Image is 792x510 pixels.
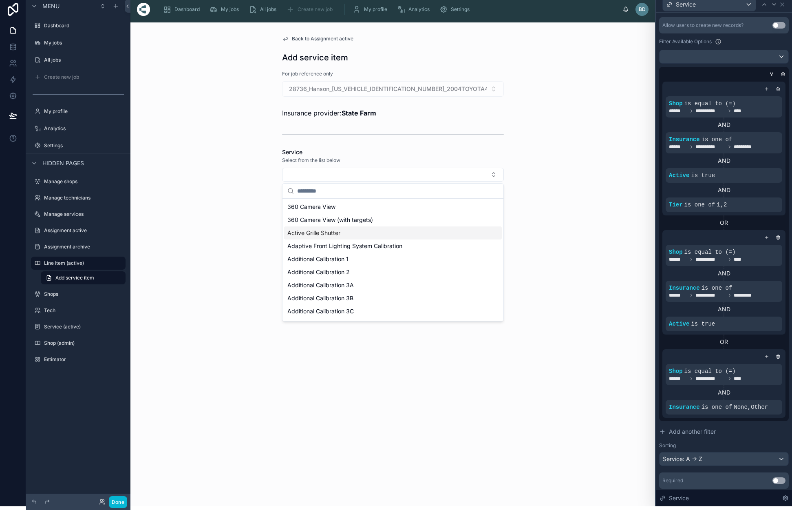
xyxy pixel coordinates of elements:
[287,242,402,250] span: Adaptive Front Lighting System Calibration
[669,321,689,327] span: Active
[639,6,646,13] span: BD
[720,202,724,208] span: ,
[676,0,696,9] span: Service
[287,229,340,237] span: Active Grille Shutter
[282,71,333,77] span: For job reference only
[669,404,700,410] span: Insurance
[55,275,94,281] span: Add service item
[31,105,126,118] a: My profile
[684,202,715,208] span: is one of
[31,208,126,221] a: Manage services
[31,257,126,270] a: Line Item (active)
[691,172,715,179] span: is true
[287,281,354,289] span: Additional Calibration 3A
[292,35,353,42] span: Back to Assignment active
[44,244,124,250] label: Assignment archive
[282,199,503,321] div: Suggestions
[684,249,736,255] span: is equal to (=)
[44,340,124,346] label: Shop (admin)
[451,6,470,13] span: Settings
[662,219,785,227] div: OR
[282,168,504,182] button: Select Button
[282,35,353,42] a: Back to Assignment active
[666,388,782,397] div: AND
[44,142,124,149] label: Settings
[260,6,276,13] span: All jobs
[287,294,353,302] span: Additional Calibration 3B
[31,353,126,366] a: Estimator
[669,368,683,375] span: Shop
[748,404,751,410] span: ,
[157,0,622,18] div: scrollable content
[666,186,782,194] div: AND
[44,260,121,266] label: Line Item (active)
[44,227,124,234] label: Assignment active
[44,108,124,115] label: My profile
[282,157,340,164] span: Select from the list below
[669,494,689,502] span: Service
[42,159,84,167] span: Hidden pages
[287,268,350,276] span: Additional Calibration 2
[161,2,205,17] a: Dashboard
[44,324,124,330] label: Service (active)
[702,285,732,291] span: is one of
[42,2,60,10] span: Menu
[44,178,124,185] label: Manage shops
[44,307,124,314] label: Tech
[659,424,789,439] button: Add another filter
[662,338,785,346] div: OR
[666,157,782,165] div: AND
[44,211,124,217] label: Manage services
[44,22,124,29] label: Dashboard
[287,255,349,263] span: Additional Calibration 1
[287,320,365,328] span: Blind Spot Module Alignment
[41,271,126,284] a: Add service item
[31,175,126,188] a: Manage shops
[282,52,348,63] h1: Add service item
[659,452,789,466] button: Service: A -> Z
[342,109,376,117] strong: State Farm
[44,40,124,46] label: My jobs
[717,202,727,208] span: 1 2
[31,19,126,32] a: Dashboard
[44,195,124,201] label: Manage technicians
[44,356,124,363] label: Estimator
[221,6,239,13] span: My jobs
[282,149,302,155] span: Service
[287,216,373,224] span: 360 Camera View (with targets)
[207,2,245,17] a: My jobs
[702,404,732,410] span: is one of
[666,121,782,129] div: AND
[31,139,126,152] a: Settings
[31,288,126,301] a: Shops
[669,136,700,143] span: Insurance
[246,2,282,17] a: All jobs
[669,202,683,208] span: Tier
[298,6,333,13] span: Create new job
[31,36,126,49] a: My jobs
[31,320,126,333] a: Service (active)
[437,2,475,17] a: Settings
[44,125,124,132] label: Analytics
[137,3,150,16] img: App logo
[666,305,782,313] div: AND
[31,240,126,253] a: Assignment archive
[282,109,376,117] span: Insurance provider:
[666,269,782,277] div: AND
[662,477,683,484] div: Required
[44,291,124,297] label: Shops
[691,321,715,327] span: is true
[669,172,689,179] span: Active
[684,368,736,375] span: is equal to (=)
[31,122,126,135] a: Analytics
[660,452,788,466] div: Service: A -> Z
[408,6,430,13] span: Analytics
[287,203,335,211] span: 360 Camera View
[669,285,700,291] span: Insurance
[31,224,126,237] a: Assignment active
[669,100,683,107] span: Shop
[659,442,676,449] label: Sorting
[350,2,393,17] a: My profile
[659,38,712,45] label: Filter Available Options
[31,191,126,204] a: Manage technicians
